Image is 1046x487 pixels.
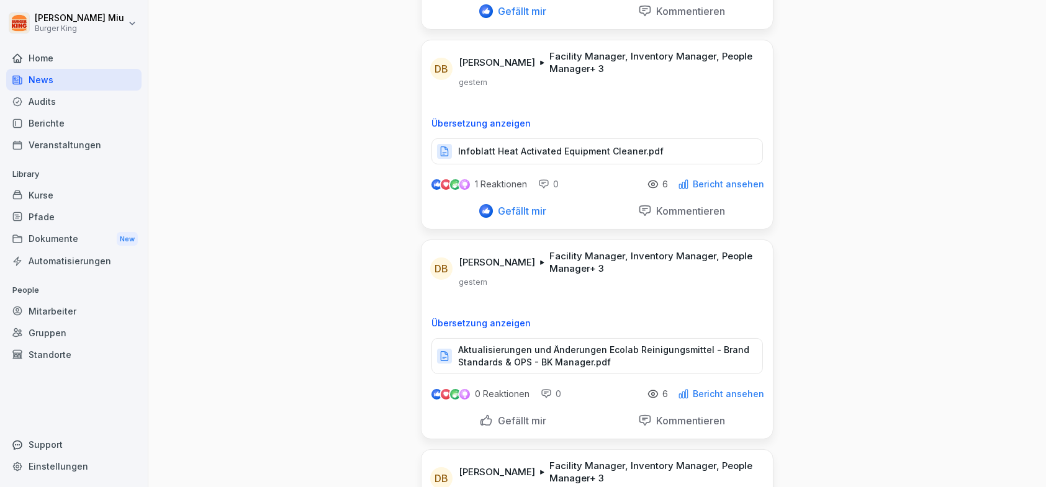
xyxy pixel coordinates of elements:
div: Support [6,434,142,455]
p: Facility Manager, Inventory Manager, People Manager + 3 [549,250,758,275]
p: Kommentieren [652,414,726,427]
p: 1 Reaktionen [475,179,527,189]
p: Infoblatt Heat Activated Equipment Cleaner.pdf [458,145,664,158]
p: People [6,280,142,300]
div: 0 [541,388,561,400]
img: love [441,180,451,189]
img: love [441,390,451,399]
a: DokumenteNew [6,228,142,251]
a: News [6,69,142,91]
p: [PERSON_NAME] [459,56,535,69]
div: 0 [538,178,559,190]
img: inspiring [459,388,470,400]
p: Übersetzung anzeigen [431,318,763,328]
p: Gefällt mir [493,5,546,17]
p: Aktualisierungen und Änderungen Ecolab Reinigungsmittel - Brand Standards & OPS - BK Manager.pdf [458,344,750,369]
p: 6 [662,179,668,189]
a: Infoblatt Heat Activated Equipment Cleaner.pdf [431,149,763,161]
a: Audits [6,91,142,112]
p: Kommentieren [652,5,726,17]
a: Gruppen [6,322,142,344]
a: Pfade [6,206,142,228]
p: gestern [459,78,487,87]
p: Burger King [35,24,124,33]
p: Übersetzung anzeigen [431,118,763,128]
a: Home [6,47,142,69]
a: Aktualisierungen und Änderungen Ecolab Reinigungsmittel - Brand Standards & OPS - BK Manager.pdf [431,354,763,366]
p: [PERSON_NAME] [459,466,535,478]
img: like [432,179,442,189]
img: inspiring [459,179,470,190]
p: gestern [459,277,487,287]
img: like [432,389,442,399]
div: DB [430,257,453,280]
p: Kommentieren [652,205,726,217]
div: New [117,232,138,246]
p: Bericht ansehen [693,179,764,189]
a: Automatisierungen [6,250,142,272]
p: [PERSON_NAME] [459,256,535,269]
img: celebrate [450,389,461,400]
a: Einstellungen [6,455,142,477]
p: Gefällt mir [493,414,546,427]
p: [PERSON_NAME] Miu [35,13,124,24]
div: Dokumente [6,228,142,251]
p: 0 Reaktionen [475,389,530,399]
a: Berichte [6,112,142,134]
p: Facility Manager, Inventory Manager, People Manager + 3 [549,460,758,485]
a: Kurse [6,184,142,206]
div: DB [430,58,453,80]
p: 6 [662,389,668,399]
a: Veranstaltungen [6,134,142,156]
a: Mitarbeiter [6,300,142,322]
p: Bericht ansehen [693,389,764,399]
p: Gefällt mir [493,205,546,217]
p: Facility Manager, Inventory Manager, People Manager + 3 [549,50,758,75]
img: celebrate [450,179,461,190]
a: Standorte [6,344,142,365]
p: Library [6,164,142,184]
